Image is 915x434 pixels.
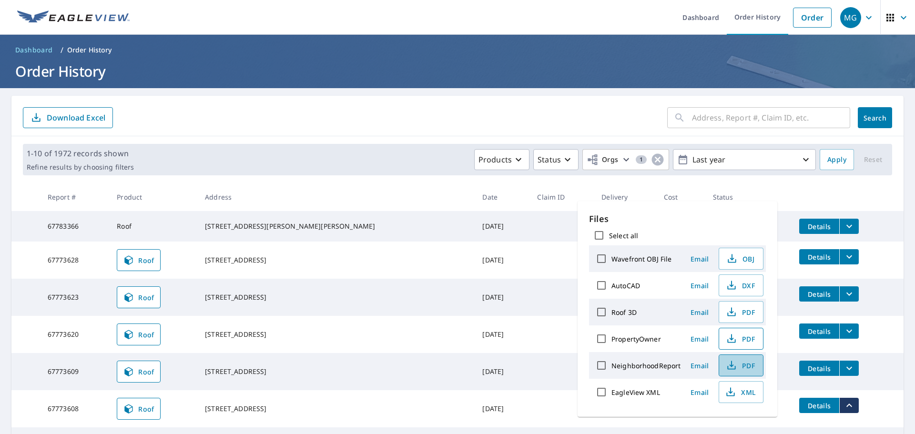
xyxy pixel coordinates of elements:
[123,366,154,377] span: Roof
[827,154,846,166] span: Apply
[475,211,529,242] td: [DATE]
[805,364,834,373] span: Details
[117,286,161,308] a: Roof
[40,183,109,211] th: Report #
[725,280,755,291] span: DXF
[725,306,755,318] span: PDF
[805,327,834,336] span: Details
[123,254,154,266] span: Roof
[533,149,579,170] button: Status
[799,219,839,234] button: detailsBtn-67783366
[858,107,892,128] button: Search
[123,403,154,414] span: Roof
[40,242,109,279] td: 67773628
[27,163,134,172] p: Refine results by choosing filters
[47,112,105,123] p: Download Excel
[11,42,57,58] a: Dashboard
[684,305,715,320] button: Email
[793,8,832,28] a: Order
[719,274,763,296] button: DXF
[684,358,715,373] button: Email
[474,149,529,170] button: Products
[684,252,715,266] button: Email
[656,183,705,211] th: Cost
[719,328,763,350] button: PDF
[805,252,834,262] span: Details
[205,367,467,376] div: [STREET_ADDRESS]
[719,248,763,270] button: OBJ
[197,183,475,211] th: Address
[475,242,529,279] td: [DATE]
[538,154,561,165] p: Status
[475,183,529,211] th: Date
[673,149,816,170] button: Last year
[117,323,161,345] a: Roof
[23,107,113,128] button: Download Excel
[719,354,763,376] button: PDF
[475,279,529,316] td: [DATE]
[684,385,715,400] button: Email
[611,254,671,263] label: Wavefront OBJ File
[582,149,669,170] button: Orgs1
[839,219,859,234] button: filesDropdownBtn-67783366
[688,254,711,263] span: Email
[865,113,884,122] span: Search
[684,332,715,346] button: Email
[725,386,755,398] span: XML
[839,398,859,413] button: filesDropdownBtn-67773608
[123,329,154,340] span: Roof
[594,183,656,211] th: Delivery
[684,278,715,293] button: Email
[688,308,711,317] span: Email
[719,301,763,323] button: PDF
[529,183,594,211] th: Claim ID
[205,404,467,414] div: [STREET_ADDRESS]
[688,361,711,370] span: Email
[123,292,154,303] span: Roof
[40,211,109,242] td: 67783366
[799,398,839,413] button: detailsBtn-67773608
[27,148,134,159] p: 1-10 of 1972 records shown
[725,253,755,264] span: OBJ
[719,381,763,403] button: XML
[475,390,529,427] td: [DATE]
[805,401,834,410] span: Details
[205,222,467,231] div: [STREET_ADDRESS][PERSON_NAME][PERSON_NAME]
[799,249,839,264] button: detailsBtn-67773628
[688,281,711,290] span: Email
[11,61,904,81] h1: Order History
[839,323,859,339] button: filesDropdownBtn-67773620
[609,231,638,240] label: Select all
[689,151,800,168] p: Last year
[805,290,834,299] span: Details
[611,308,637,317] label: Roof 3D
[820,149,854,170] button: Apply
[805,222,834,231] span: Details
[611,281,640,290] label: AutoCAD
[475,316,529,353] td: [DATE]
[17,10,130,25] img: EV Logo
[799,361,839,376] button: detailsBtn-67773609
[705,183,792,211] th: Status
[688,388,711,397] span: Email
[40,353,109,390] td: 67773609
[688,334,711,343] span: Email
[205,255,467,265] div: [STREET_ADDRESS]
[839,286,859,302] button: filesDropdownBtn-67773623
[109,211,197,242] td: Roof
[11,42,904,58] nav: breadcrumb
[692,104,850,131] input: Address, Report #, Claim ID, etc.
[589,212,766,225] p: Files
[109,183,197,211] th: Product
[117,398,161,420] a: Roof
[61,44,63,56] li: /
[478,154,512,165] p: Products
[587,154,619,166] span: Orgs
[40,316,109,353] td: 67773620
[15,45,53,55] span: Dashboard
[475,353,529,390] td: [DATE]
[117,361,161,383] a: Roof
[205,330,467,339] div: [STREET_ADDRESS]
[799,323,839,339] button: detailsBtn-67773620
[67,45,112,55] p: Order History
